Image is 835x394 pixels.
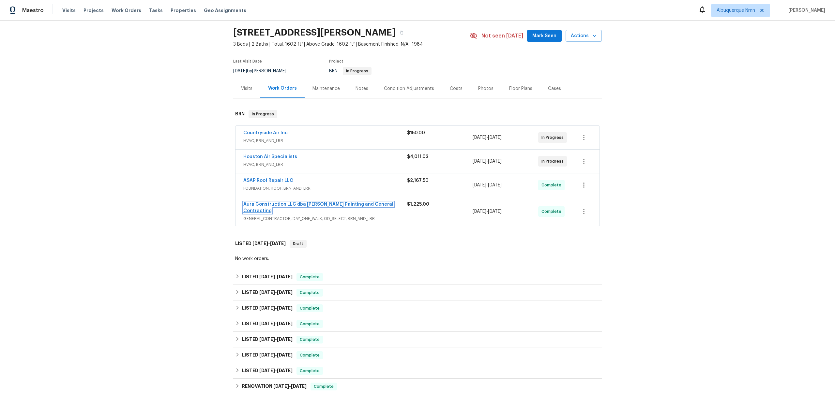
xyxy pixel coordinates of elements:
h2: [STREET_ADDRESS][PERSON_NAME] [233,29,396,36]
span: Tasks [149,8,163,13]
span: [DATE] [473,159,486,164]
button: Mark Seen [527,30,562,42]
div: Maintenance [312,85,340,92]
span: [DATE] [259,274,275,279]
h6: BRN [235,110,245,118]
h6: LISTED [235,240,286,248]
span: [DATE] [488,183,502,187]
h6: LISTED [242,320,293,328]
span: Complete [297,368,322,374]
span: In Progress [249,111,277,117]
span: Maestro [22,7,44,14]
div: Condition Adjustments [384,85,434,92]
span: Project [329,59,343,63]
span: [DATE] [488,135,502,140]
h6: LISTED [242,367,293,375]
span: [DATE] [277,368,293,373]
span: Complete [297,336,322,343]
div: by [PERSON_NAME] [233,67,294,75]
div: Work Orders [268,85,297,92]
span: [DATE] [259,368,275,373]
span: [DATE] [259,290,275,295]
a: Houston Air Specialists [243,154,297,159]
h6: LISTED [242,273,293,281]
span: [DATE] [277,321,293,326]
span: - [473,182,502,188]
div: LISTED [DATE]-[DATE]Draft [233,233,602,254]
span: [DATE] [277,290,293,295]
span: - [473,208,502,215]
span: - [473,134,502,141]
span: [DATE] [270,241,286,246]
button: Copy Address [396,27,407,38]
div: LISTED [DATE]-[DATE]Complete [233,285,602,300]
span: GENERAL_CONTRACTOR, DAY_ONE_WALK, OD_SELECT, BRN_AND_LRR [243,215,407,222]
span: [DATE] [277,306,293,310]
span: - [259,337,293,342]
span: In Progress [541,158,566,165]
span: [PERSON_NAME] [786,7,825,14]
h6: LISTED [242,336,293,343]
span: Mark Seen [532,32,556,40]
h6: LISTED [242,351,293,359]
span: [DATE] [277,337,293,342]
span: [DATE] [273,384,289,388]
span: - [252,241,286,246]
div: Notes [356,85,368,92]
div: Floor Plans [509,85,532,92]
span: HVAC, BRN_AND_LRR [243,161,407,168]
div: Visits [241,85,252,92]
span: Visits [62,7,76,14]
span: Projects [83,7,104,14]
span: $2,167.50 [407,178,429,183]
span: $150.00 [407,131,425,135]
span: HVAC, BRN_AND_LRR [243,138,407,144]
a: ASAP Roof Repair LLC [243,178,293,183]
div: LISTED [DATE]-[DATE]Complete [233,316,602,332]
span: - [273,384,307,388]
h6: RENOVATION [242,383,307,390]
a: Countryside Air Inc [243,131,288,135]
div: Cases [548,85,561,92]
span: 3 Beds | 2 Baths | Total: 1602 ft² | Above Grade: 1602 ft² | Basement Finished: N/A | 1984 [233,41,470,48]
span: Albuquerque Nmn [717,7,755,14]
div: No work orders. [235,255,600,262]
span: [DATE] [473,183,486,187]
button: Actions [566,30,602,42]
span: FOUNDATION, ROOF, BRN_AND_LRR [243,185,407,192]
span: - [259,274,293,279]
span: Actions [571,32,597,40]
span: Complete [297,289,322,296]
span: In Progress [343,69,371,73]
span: $1,225.00 [407,202,429,207]
h6: LISTED [242,289,293,297]
span: Properties [171,7,196,14]
span: - [259,290,293,295]
div: LISTED [DATE]-[DATE]Complete [233,363,602,379]
span: [DATE] [259,353,275,357]
span: Complete [297,321,322,327]
span: Complete [297,305,322,312]
span: [DATE] [259,337,275,342]
span: [DATE] [252,241,268,246]
span: - [259,368,293,373]
span: $4,011.03 [407,154,428,159]
span: Geo Assignments [204,7,246,14]
span: Complete [297,274,322,280]
span: [DATE] [259,306,275,310]
span: Last Visit Date [233,59,262,63]
span: [DATE] [233,69,247,73]
div: Costs [450,85,463,92]
div: BRN In Progress [233,104,602,124]
span: [DATE] [277,353,293,357]
span: - [259,321,293,326]
span: [DATE] [277,274,293,279]
span: Draft [290,241,306,247]
span: BRN [329,69,372,73]
span: [DATE] [488,159,502,164]
span: - [259,353,293,357]
span: - [473,158,502,165]
h6: LISTED [242,304,293,312]
span: Not seen [DATE] [481,33,523,39]
span: - [259,306,293,310]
